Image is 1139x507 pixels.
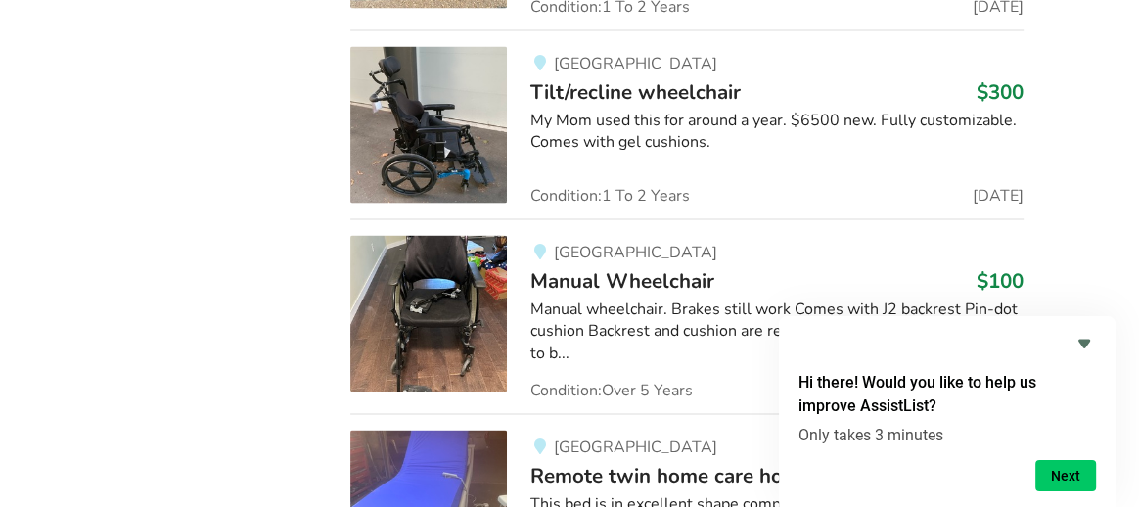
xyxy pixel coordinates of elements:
[530,383,693,398] span: Condition: Over 5 Years
[530,299,1023,366] div: Manual wheelchair. Brakes still work Comes with J2 backrest Pin-dot cushion Backrest and cushion ...
[554,242,717,263] span: [GEOGRAPHIC_DATA]
[798,426,1096,444] p: Only takes 3 minutes
[530,78,741,106] span: Tilt/recline wheelchair
[798,332,1096,491] div: Hi there! Would you like to help us improve AssistList?
[350,219,1023,414] a: mobility-manual wheelchair[GEOGRAPHIC_DATA]Manual Wheelchair$100Manual wheelchair. Brakes still w...
[350,236,507,392] img: mobility-manual wheelchair
[350,47,507,204] img: mobility-tilt/recline wheelchair
[977,268,1024,294] h3: $100
[977,79,1024,105] h3: $300
[530,110,1023,155] div: My Mom used this for around a year. $6500 new. Fully customizable. Comes with gel cushions.
[350,30,1023,219] a: mobility-tilt/recline wheelchair[GEOGRAPHIC_DATA]Tilt/recline wheelchair$300My Mom used this for ...
[798,371,1096,418] h2: Hi there! Would you like to help us improve AssistList?
[554,437,717,458] span: [GEOGRAPHIC_DATA]
[530,462,875,489] span: Remote twin home care hospital bed
[530,267,714,295] span: Manual Wheelchair
[1072,332,1096,355] button: Hide survey
[1035,460,1096,491] button: Next question
[554,53,717,74] span: [GEOGRAPHIC_DATA]
[973,188,1024,204] span: [DATE]
[530,188,690,204] span: Condition: 1 To 2 Years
